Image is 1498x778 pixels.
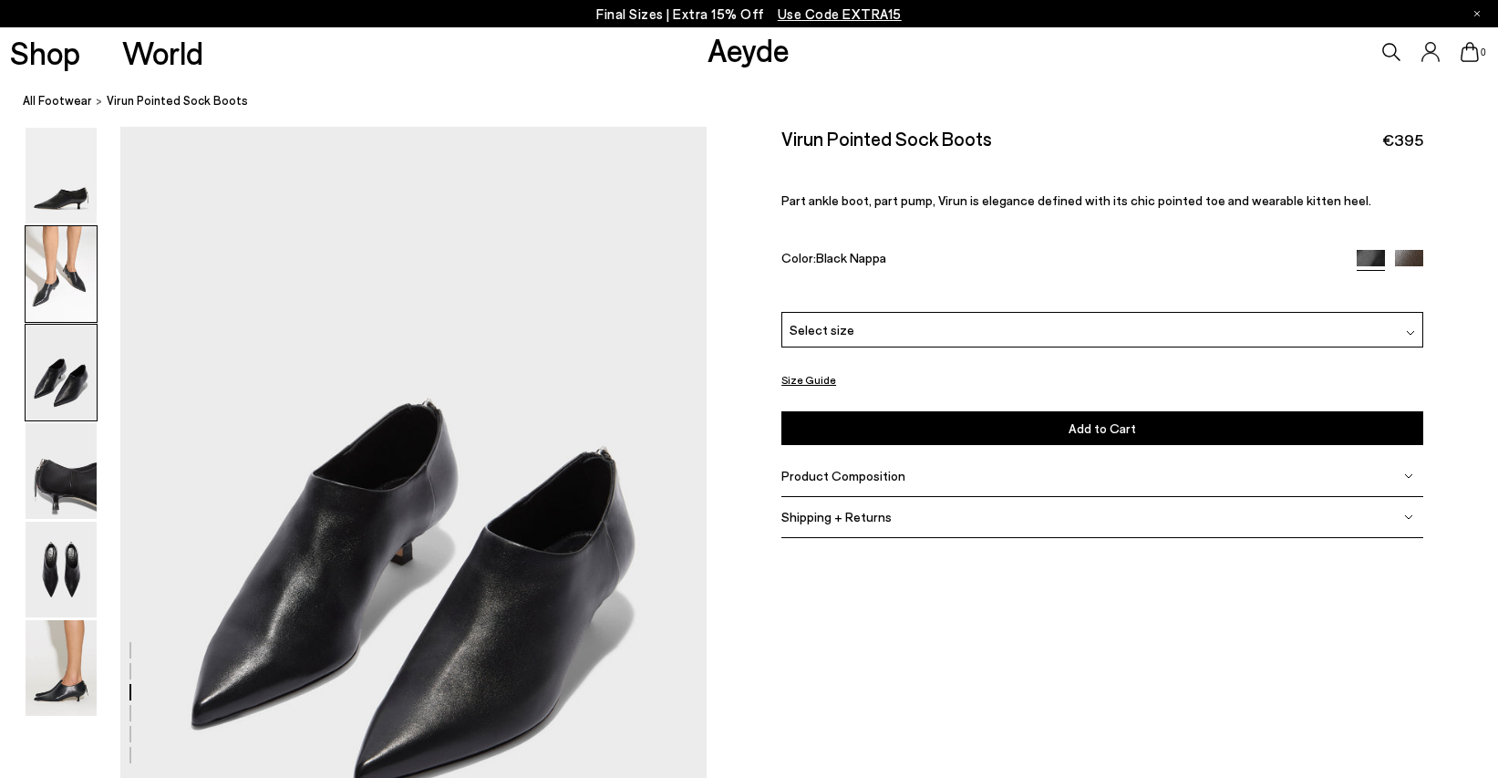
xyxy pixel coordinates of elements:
[781,411,1423,445] button: Add to Cart
[1479,47,1488,57] span: 0
[1406,328,1415,337] img: svg%3E
[26,226,97,322] img: Virun Pointed Sock Boots - Image 2
[596,3,902,26] p: Final Sizes | Extra 15% Off
[781,250,1336,271] div: Color:
[122,36,203,68] a: World
[107,91,248,110] span: Virun Pointed Sock Boots
[778,5,902,22] span: Navigate to /collections/ss25-final-sizes
[781,368,836,391] button: Size Guide
[26,423,97,519] img: Virun Pointed Sock Boots - Image 4
[790,320,854,339] span: Select size
[781,127,992,150] h2: Virun Pointed Sock Boots
[10,36,80,68] a: Shop
[781,509,892,524] span: Shipping + Returns
[781,468,905,483] span: Product Composition
[26,325,97,420] img: Virun Pointed Sock Boots - Image 3
[816,250,886,265] span: Black Nappa
[1382,129,1423,151] span: €395
[23,91,92,110] a: All Footwear
[781,192,1423,208] p: Part ankle boot, part pump, Virun is elegance defined with its chic pointed toe and wearable kitt...
[26,128,97,223] img: Virun Pointed Sock Boots - Image 1
[1069,420,1136,436] span: Add to Cart
[23,77,1498,127] nav: breadcrumb
[1404,472,1413,481] img: svg%3E
[1461,42,1479,62] a: 0
[1404,513,1413,522] img: svg%3E
[26,522,97,617] img: Virun Pointed Sock Boots - Image 5
[26,620,97,716] img: Virun Pointed Sock Boots - Image 6
[708,30,790,68] a: Aeyde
